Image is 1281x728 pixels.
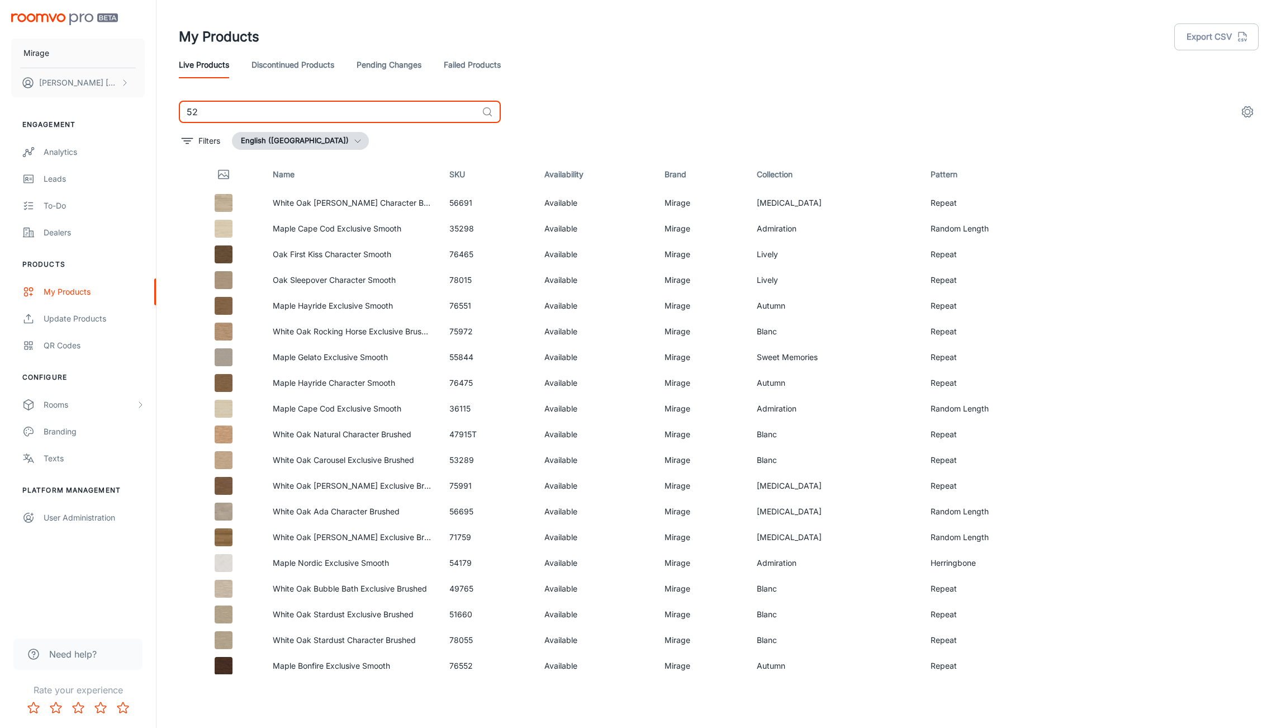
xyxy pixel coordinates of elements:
td: Blanc [748,602,922,627]
td: Random Length [922,396,1082,422]
td: Mirage [656,293,747,319]
td: Random Length [922,499,1082,524]
td: 49765 [440,576,536,602]
th: Collection [748,159,922,190]
a: White Oak Stardust Exclusive Brushed [273,609,414,619]
a: Maple Nordic Exclusive Smooth [273,558,389,568]
div: Leads [44,173,145,185]
td: Available [535,550,656,576]
td: Repeat [922,190,1082,216]
button: Rate 2 star [45,697,67,719]
button: English ([GEOGRAPHIC_DATA]) [232,132,369,150]
td: Available [535,576,656,602]
td: Available [535,422,656,447]
td: Mirage [656,627,747,653]
td: 35298 [440,216,536,242]
td: Mirage [656,319,747,344]
a: Maple Hayride Character Smooth [273,378,395,387]
a: White Oak [PERSON_NAME] Exclusive Brushed [273,532,447,542]
td: Mirage [656,653,747,679]
a: Pending Changes [357,51,421,78]
p: Mirage [23,47,49,59]
a: Failed Products [444,51,501,78]
td: Lively [748,242,922,267]
td: Random Length [922,216,1082,242]
a: White Oak Stardust Character Brushed [273,635,416,645]
a: Discontinued Products [252,51,334,78]
td: Mirage [656,447,747,473]
td: Blanc [748,627,922,653]
a: Maple Hayride Exclusive Smooth [273,301,393,310]
a: White Oak Natural Character Brushed [273,429,411,439]
td: Admiration [748,396,922,422]
td: Repeat [922,447,1082,473]
input: Search [179,101,477,123]
td: Available [535,216,656,242]
td: Mirage [656,576,747,602]
td: Blanc [748,447,922,473]
button: settings [1236,101,1259,123]
td: Repeat [922,422,1082,447]
td: 55844 [440,344,536,370]
td: Blanc [748,576,922,602]
span: Need help? [49,647,97,661]
td: Mirage [656,267,747,293]
div: Rooms [44,399,136,411]
td: [MEDICAL_DATA] [748,190,922,216]
a: Maple Cape Cod Exclusive Smooth [273,404,401,413]
td: Mirage [656,473,747,499]
div: Update Products [44,313,145,325]
p: Filters [198,135,220,147]
button: filter [179,132,223,150]
td: Available [535,602,656,627]
td: Lively [748,267,922,293]
td: [MEDICAL_DATA] [748,499,922,524]
td: 76465 [440,242,536,267]
td: 78055 [440,627,536,653]
a: White Oak Rocking Horse Exclusive Brushed [273,327,435,336]
div: Analytics [44,146,145,158]
td: Available [535,267,656,293]
td: Repeat [922,293,1082,319]
td: Autumn [748,370,922,396]
td: Available [535,524,656,550]
td: 75991 [440,473,536,499]
td: Repeat [922,370,1082,396]
p: [PERSON_NAME] [PERSON_NAME] [39,77,118,89]
div: Texts [44,452,145,465]
a: Oak Sleepover Character Smooth [273,275,396,285]
a: Maple Cape Cod Exclusive Smooth [273,224,401,233]
td: 76475 [440,370,536,396]
td: Available [535,242,656,267]
a: White Oak [PERSON_NAME] Exclusive Brushed [273,481,447,490]
td: Mirage [656,422,747,447]
td: Repeat [922,344,1082,370]
td: Available [535,344,656,370]
th: Availability [535,159,656,190]
th: Name [264,159,440,190]
a: Maple Bonfire Exclusive Smooth [273,661,390,670]
td: Mirage [656,216,747,242]
td: 75972 [440,319,536,344]
td: Repeat [922,242,1082,267]
td: Mirage [656,550,747,576]
div: QR Codes [44,339,145,352]
td: 47915T [440,422,536,447]
td: Available [535,190,656,216]
td: Repeat [922,602,1082,627]
td: Repeat [922,473,1082,499]
a: White Oak Bubble Bath Exclusive Brushed [273,584,427,593]
td: [MEDICAL_DATA] [748,473,922,499]
td: Mirage [656,242,747,267]
td: 53289 [440,447,536,473]
td: Repeat [922,653,1082,679]
td: Sweet Memories [748,344,922,370]
a: White Oak [PERSON_NAME] Character Brushed [273,198,449,207]
td: Mirage [656,524,747,550]
td: Repeat [922,267,1082,293]
td: Available [535,653,656,679]
td: 36115 [440,396,536,422]
td: 76551 [440,293,536,319]
a: White Oak Ada Character Brushed [273,507,400,516]
td: Available [535,627,656,653]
